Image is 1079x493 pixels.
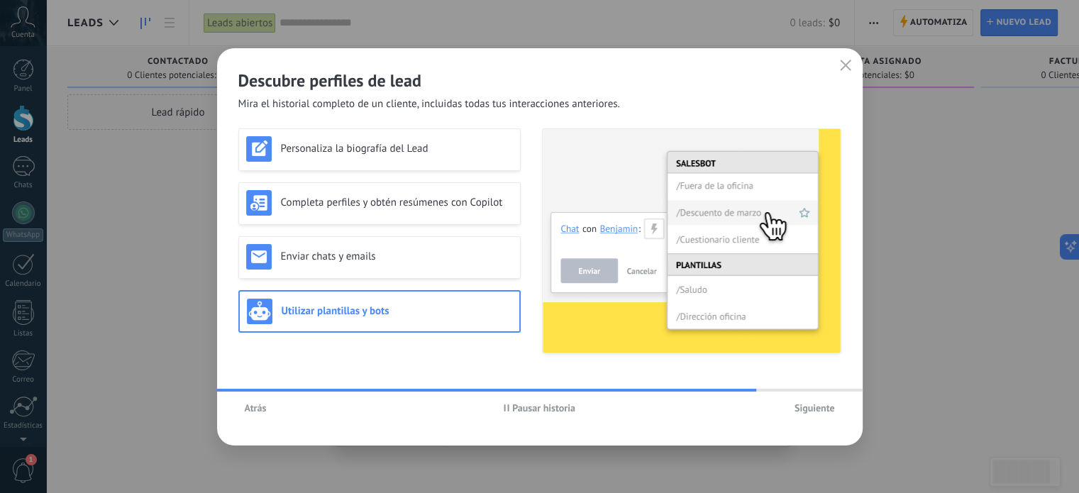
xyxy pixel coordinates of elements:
[281,142,513,155] h3: Personaliza la biografía del Lead
[238,397,273,419] button: Atrás
[788,397,841,419] button: Siguiente
[497,397,582,419] button: Pausar historia
[238,70,841,92] h2: Descubre perfiles de lead
[795,403,835,413] span: Siguiente
[281,250,513,263] h3: Enviar chats y emails
[281,196,513,209] h3: Completa perfiles y obtén resúmenes con Copilot
[245,403,267,413] span: Atrás
[512,403,575,413] span: Pausar historia
[282,304,512,318] h3: Utilizar plantillas y bots
[238,97,620,111] span: Mira el historial completo de un cliente, incluidas todas tus interacciones anteriores.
